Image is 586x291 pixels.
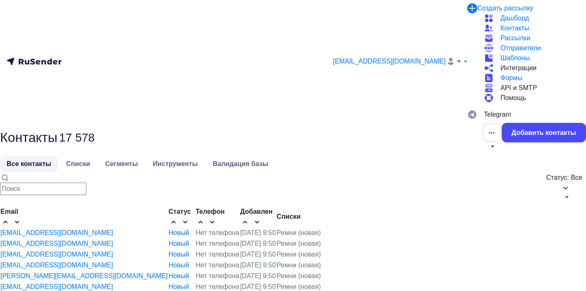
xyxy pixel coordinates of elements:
a: Ремни (новая) [277,251,321,258]
a: Формы [484,73,579,83]
a: [EMAIL_ADDRESS][DOMAIN_NAME] [0,262,168,269]
a: [EMAIL_ADDRESS][DOMAIN_NAME] [0,229,168,237]
span: Отправители [500,43,541,53]
a: [DATE] 9:50 [240,229,276,237]
a: Ремни (новая) [277,262,321,269]
a: Новый [169,228,195,238]
a: Валидация базы [206,156,275,172]
a: Ремни (новая) [277,229,321,237]
span: API и SMTP [500,83,537,93]
a: Контакты [484,23,579,33]
a: Ремни (новая) [277,240,321,247]
a: [DATE] 9:50 [240,240,276,247]
a: Нет телефона [196,240,239,247]
a: [EMAIL_ADDRESS][DOMAIN_NAME] [333,56,467,67]
span: Помощь [500,93,526,103]
span: Telegram [484,110,511,120]
a: [EMAIL_ADDRESS][DOMAIN_NAME] [0,240,168,247]
a: Списки [59,156,97,172]
div: Добавлен [240,207,276,227]
a: Сегменты [98,156,145,172]
a: Отправители [484,43,579,53]
div: Email [0,207,168,227]
div: Создать рассылку [477,3,533,13]
a: [PERSON_NAME][EMAIL_ADDRESS][DOMAIN_NAME] [0,272,168,280]
a: Нет телефона [196,283,239,291]
a: Новый [169,260,195,270]
div: Добавить контакты [512,128,576,137]
a: Рассылки [484,33,579,43]
a: Нет телефона [196,229,239,237]
a: Новый [169,249,195,259]
span: Интеграции [500,63,537,73]
div: Телефон [196,207,239,227]
a: [DATE] 9:50 [240,251,276,258]
span: [EMAIL_ADDRESS][DOMAIN_NAME] [333,56,446,66]
a: [DATE] 9:50 [240,262,276,269]
span: Рассылки [500,33,530,43]
a: Нет телефона [196,251,239,258]
a: Новый [169,239,195,249]
a: [EMAIL_ADDRESS][DOMAIN_NAME] [0,283,168,291]
h3: 17 578 [59,131,95,145]
a: [DATE] 9:50 [240,283,276,291]
span: Формы [500,73,522,83]
div: Статус [169,207,195,227]
div: Статус: Все [546,173,582,183]
a: [DATE] 9:50 [240,272,276,280]
a: Инструменты [146,156,204,172]
a: Новый [169,271,195,281]
a: Ремни (новая) [277,272,321,280]
span: Дашборд [500,13,529,23]
span: Контакты [500,23,529,33]
a: Нет телефона [196,262,239,269]
a: Нет телефона [196,272,239,280]
a: [EMAIL_ADDRESS][DOMAIN_NAME] [0,251,168,258]
span: Шаблоны [500,53,530,63]
div: Списки [277,212,321,222]
a: Шаблоны [484,53,579,63]
a: Ремни (новая) [277,283,321,291]
button: Статус: Все [546,172,586,203]
a: Дашборд [484,13,579,23]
